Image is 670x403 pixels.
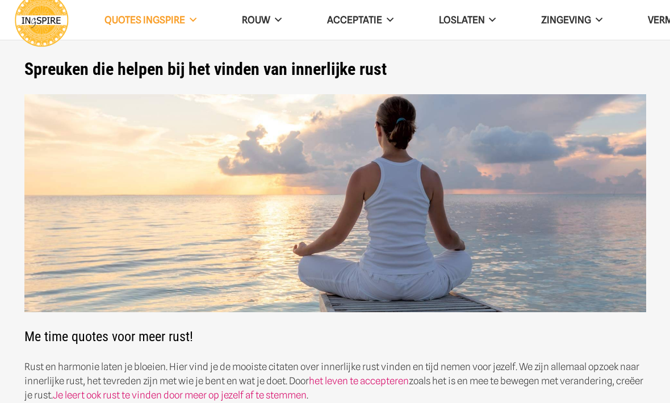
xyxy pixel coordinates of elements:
[541,14,591,26] span: Zingeving
[24,360,646,402] p: Rust en harmonie laten je bloeien. Hier vind je de mooiste citaten over innerlijke rust vinden en...
[439,14,485,26] span: Loslaten
[24,94,646,313] img: Innerlijke rust spreuken van ingspire voor balans en geluk
[219,6,304,35] a: ROUW
[24,94,646,346] h2: Me time quotes voor meer rust!
[518,6,625,35] a: Zingeving
[304,6,416,35] a: Acceptatie
[416,6,519,35] a: Loslaten
[53,389,307,401] a: Je leert ook rust te vinden door meer op jezelf af te stemmen
[327,14,382,26] span: Acceptatie
[24,59,646,79] h1: Spreuken die helpen bij het vinden van innerlijke rust
[242,14,270,26] span: ROUW
[104,14,185,26] span: QUOTES INGSPIRE
[309,375,409,387] a: het leven te accepteren
[82,6,219,35] a: QUOTES INGSPIRE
